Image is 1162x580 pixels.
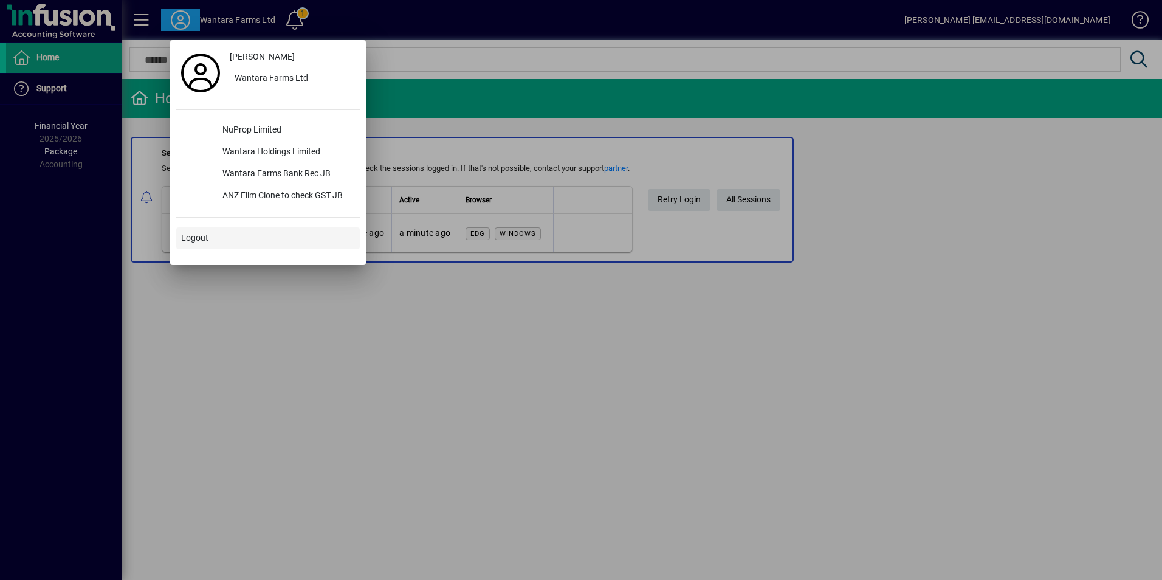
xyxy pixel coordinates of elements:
[176,120,360,142] button: NuProp Limited
[225,68,360,90] button: Wantara Farms Ltd
[213,142,360,164] div: Wantara Holdings Limited
[181,232,208,244] span: Logout
[230,50,295,63] span: [PERSON_NAME]
[213,120,360,142] div: NuProp Limited
[225,46,360,68] a: [PERSON_NAME]
[176,142,360,164] button: Wantara Holdings Limited
[176,164,360,185] button: Wantara Farms Bank Rec JB
[176,227,360,249] button: Logout
[176,185,360,207] button: ANZ Film Clone to check GST JB
[176,62,225,84] a: Profile
[213,185,360,207] div: ANZ Film Clone to check GST JB
[213,164,360,185] div: Wantara Farms Bank Rec JB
